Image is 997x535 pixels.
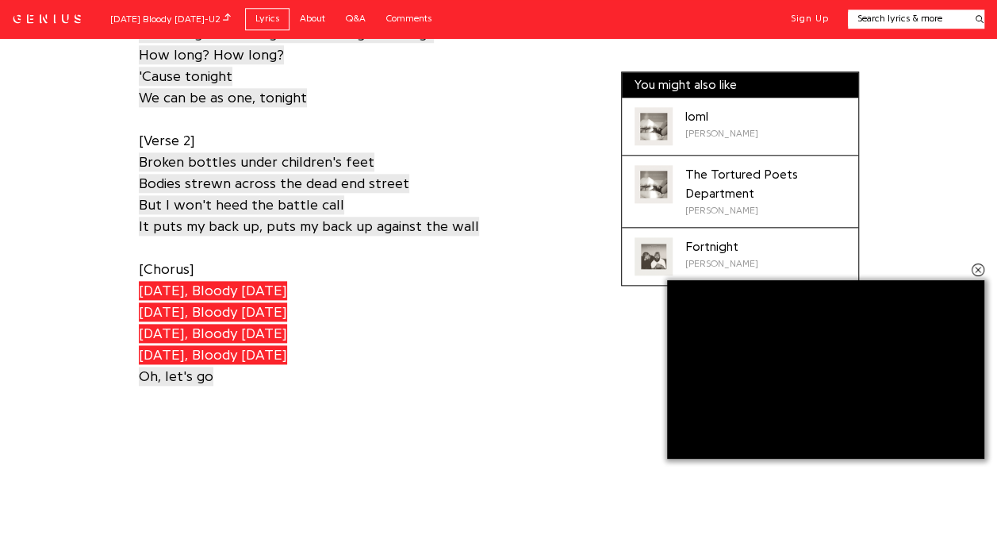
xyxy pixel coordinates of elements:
[635,107,673,145] div: Cover art for loml by Taylor Swift
[791,13,829,25] button: Sign Up
[290,8,336,29] a: About
[635,237,673,275] div: Cover art for Fortnight by Taylor Swift
[622,98,858,156] a: Cover art for loml by Taylor Swiftloml[PERSON_NAME]
[336,8,376,29] a: Q&A
[139,65,307,108] a: 'Cause tonightWe can be as one, tonight
[685,107,758,126] div: loml
[376,8,442,29] a: Comments
[139,365,213,387] a: Oh, let's go
[139,195,479,236] span: But I won't heed the battle call It puts my back up, puts my back up against the wall
[848,12,966,25] input: Search lyrics & more
[139,367,213,386] span: Oh, let's go
[139,281,287,364] span: [DATE], Bloody [DATE] [DATE], Bloody [DATE] [DATE], Bloody [DATE] [DATE], Bloody [DATE]
[685,126,758,140] div: [PERSON_NAME]
[622,156,858,228] a: Cover art for The Tortured Poets Department by Taylor SwiftThe Tortured Poets Department[PERSON_N...
[685,256,758,271] div: [PERSON_NAME]
[667,280,984,459] iframe: Advertisement
[110,11,231,26] div: [DATE] Bloody [DATE] - U2
[622,228,858,285] a: Cover art for Fortnight by Taylor SwiftFortnight[PERSON_NAME]
[685,165,846,203] div: The Tortured Poets Department
[139,151,409,194] a: Broken bottles under children's feetBodies strewn across the dead end street
[245,8,290,29] a: Lyrics
[685,203,846,217] div: [PERSON_NAME]
[139,67,307,107] span: 'Cause tonight We can be as one, tonight
[139,194,479,237] a: But I won't heed the battle callIt puts my back up, puts my back up against the wall
[139,279,287,365] a: [DATE], Bloody [DATE][DATE], Bloody [DATE][DATE], Bloody [DATE][DATE], Bloody [DATE]
[139,152,409,193] span: Broken bottles under children's feet Bodies strewn across the dead end street
[635,165,673,203] div: Cover art for The Tortured Poets Department by Taylor Swift
[685,237,758,256] div: Fortnight
[622,72,858,98] div: You might also like
[139,22,434,65] a: How long? How long must we sing this song?How long? How long?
